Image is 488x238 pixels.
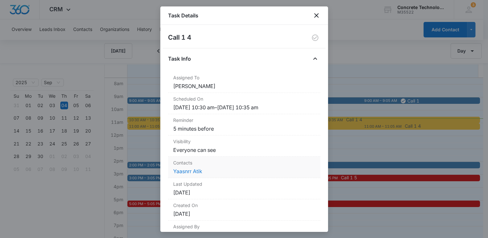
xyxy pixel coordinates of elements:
[173,189,315,196] dd: [DATE]
[173,104,315,111] dd: [DATE] 10:30 am – [DATE] 10:35 am
[173,223,315,230] dt: Assigned By
[173,117,315,124] dt: Reminder
[173,159,315,166] dt: Contacts
[173,138,315,145] dt: Visibility
[173,125,315,133] dd: 5 minutes before
[168,12,198,19] h1: Task Details
[168,55,191,63] h4: Task Info
[173,181,315,187] dt: Last Updated
[173,82,315,90] dd: [PERSON_NAME]
[313,12,320,19] button: close
[173,168,202,174] a: Yaasnrr Atik
[173,74,315,81] dt: Assigned To
[168,72,320,93] div: Assigned To[PERSON_NAME]
[310,54,320,64] button: Close
[173,95,315,102] dt: Scheduled On
[168,33,191,43] h2: Call 1 4
[168,135,320,157] div: VisibilityEveryone can see
[168,199,320,221] div: Created On[DATE]
[173,146,315,154] dd: Everyone can see
[173,210,315,218] dd: [DATE]
[173,202,315,209] dt: Created On
[168,157,320,178] div: ContactsYaasnrr Atik
[168,114,320,135] div: Reminder5 minutes before
[168,178,320,199] div: Last Updated[DATE]
[168,93,320,114] div: Scheduled On[DATE] 10:30 am–[DATE] 10:35 am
